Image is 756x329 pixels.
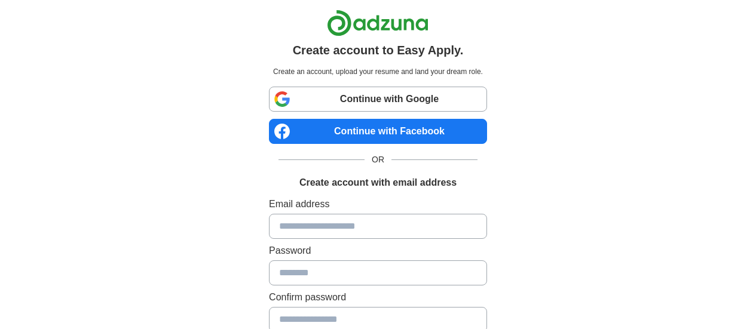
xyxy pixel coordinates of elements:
label: Confirm password [269,290,487,305]
label: Email address [269,197,487,211]
a: Continue with Facebook [269,119,487,144]
img: Adzuna logo [327,10,428,36]
a: Continue with Google [269,87,487,112]
label: Password [269,244,487,258]
h1: Create account with email address [299,176,457,190]
h1: Create account to Easy Apply. [293,41,464,59]
p: Create an account, upload your resume and land your dream role. [271,66,485,77]
span: OR [365,153,391,166]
